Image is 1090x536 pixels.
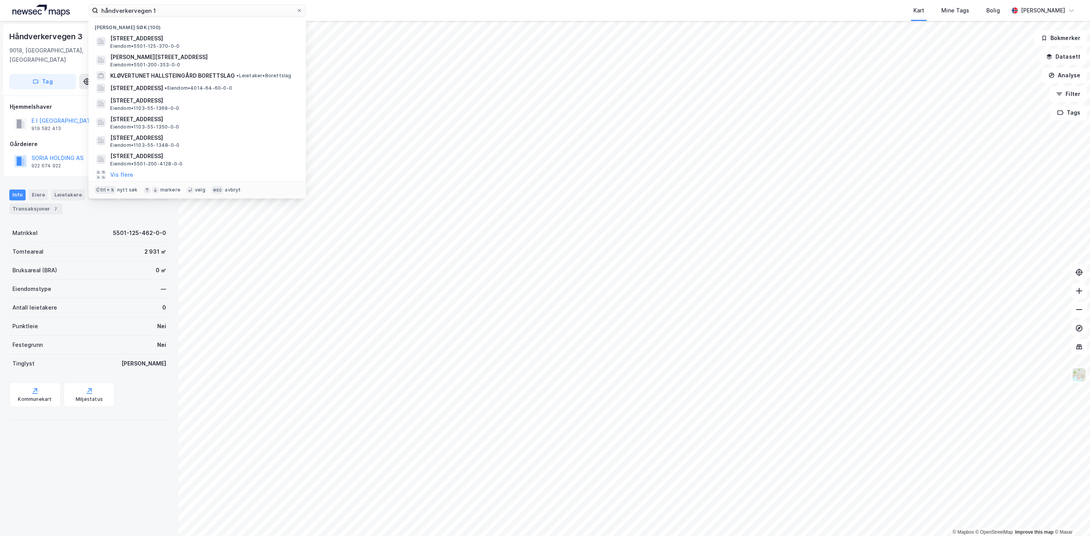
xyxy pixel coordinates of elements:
[12,340,43,350] div: Festegrunn
[1072,367,1087,382] img: Z
[12,284,51,294] div: Eiendomstype
[110,43,179,49] span: Eiendom • 5501-125-370-0-0
[225,187,241,193] div: avbryt
[1050,86,1087,102] button: Filter
[986,6,1000,15] div: Bolig
[156,266,166,275] div: 0 ㎡
[9,46,108,64] div: 9018, [GEOGRAPHIC_DATA], [GEOGRAPHIC_DATA]
[88,190,117,200] div: Datasett
[12,266,57,275] div: Bruksareal (BRA)
[162,303,166,312] div: 0
[160,187,181,193] div: markere
[31,125,61,132] div: 919 582 413
[31,163,61,169] div: 922 674 922
[110,105,179,111] span: Eiendom • 1103-55-1369-0-0
[157,322,166,331] div: Nei
[121,359,166,368] div: [PERSON_NAME]
[29,190,48,200] div: Eiere
[236,73,291,79] span: Leietaker • Borettslag
[144,247,166,256] div: 2 931 ㎡
[10,102,169,111] div: Hjemmelshaver
[110,170,133,179] button: Vis flere
[18,396,52,402] div: Kommunekart
[12,228,38,238] div: Matrikkel
[110,124,179,130] span: Eiendom • 1103-55-1350-0-0
[1051,105,1087,120] button: Tags
[9,190,26,200] div: Info
[98,5,296,16] input: Søk på adresse, matrikkel, gårdeiere, leietakere eller personer
[161,284,166,294] div: —
[117,187,138,193] div: nytt søk
[1040,49,1087,64] button: Datasett
[1015,529,1054,535] a: Improve this map
[941,6,969,15] div: Mine Tags
[9,204,62,214] div: Transaksjoner
[110,142,179,148] span: Eiendom • 1103-55-1348-0-0
[9,30,84,43] div: Håndverkervegen 3
[157,340,166,350] div: Nei
[110,161,182,167] span: Eiendom • 5501-200-4128-0-0
[89,18,306,32] div: [PERSON_NAME] søk (100)
[12,303,57,312] div: Antall leietakere
[12,322,38,331] div: Punktleie
[110,52,297,62] span: [PERSON_NAME][STREET_ADDRESS]
[1051,499,1090,536] iframe: Chat Widget
[12,5,70,16] img: logo.a4113a55bc3d86da70a041830d287a7e.svg
[12,359,35,368] div: Tinglyst
[953,529,974,535] a: Mapbox
[113,228,166,238] div: 5501-125-462-0-0
[165,85,167,91] span: •
[95,186,116,194] div: Ctrl + k
[10,139,169,149] div: Gårdeiere
[76,396,103,402] div: Miljøstatus
[236,73,239,78] span: •
[110,115,297,124] span: [STREET_ADDRESS]
[52,205,59,213] div: 7
[1042,68,1087,83] button: Analyse
[110,62,180,68] span: Eiendom • 5501-200-353-0-0
[975,529,1013,535] a: OpenStreetMap
[195,187,205,193] div: velg
[9,74,76,89] button: Tag
[913,6,924,15] div: Kart
[51,190,85,200] div: Leietakere
[1021,6,1065,15] div: [PERSON_NAME]
[110,151,297,161] span: [STREET_ADDRESS]
[1051,499,1090,536] div: Kontrollprogram for chat
[165,85,232,91] span: Eiendom • 4014-64-60-0-0
[1034,30,1087,46] button: Bokmerker
[110,96,297,105] span: [STREET_ADDRESS]
[110,133,297,143] span: [STREET_ADDRESS]
[12,247,43,256] div: Tomteareal
[212,186,224,194] div: esc
[110,84,163,93] span: [STREET_ADDRESS]
[110,71,235,80] span: KLØVERTUNET HALLSTEINGÅRD BORETTSLAG
[110,34,297,43] span: [STREET_ADDRESS]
